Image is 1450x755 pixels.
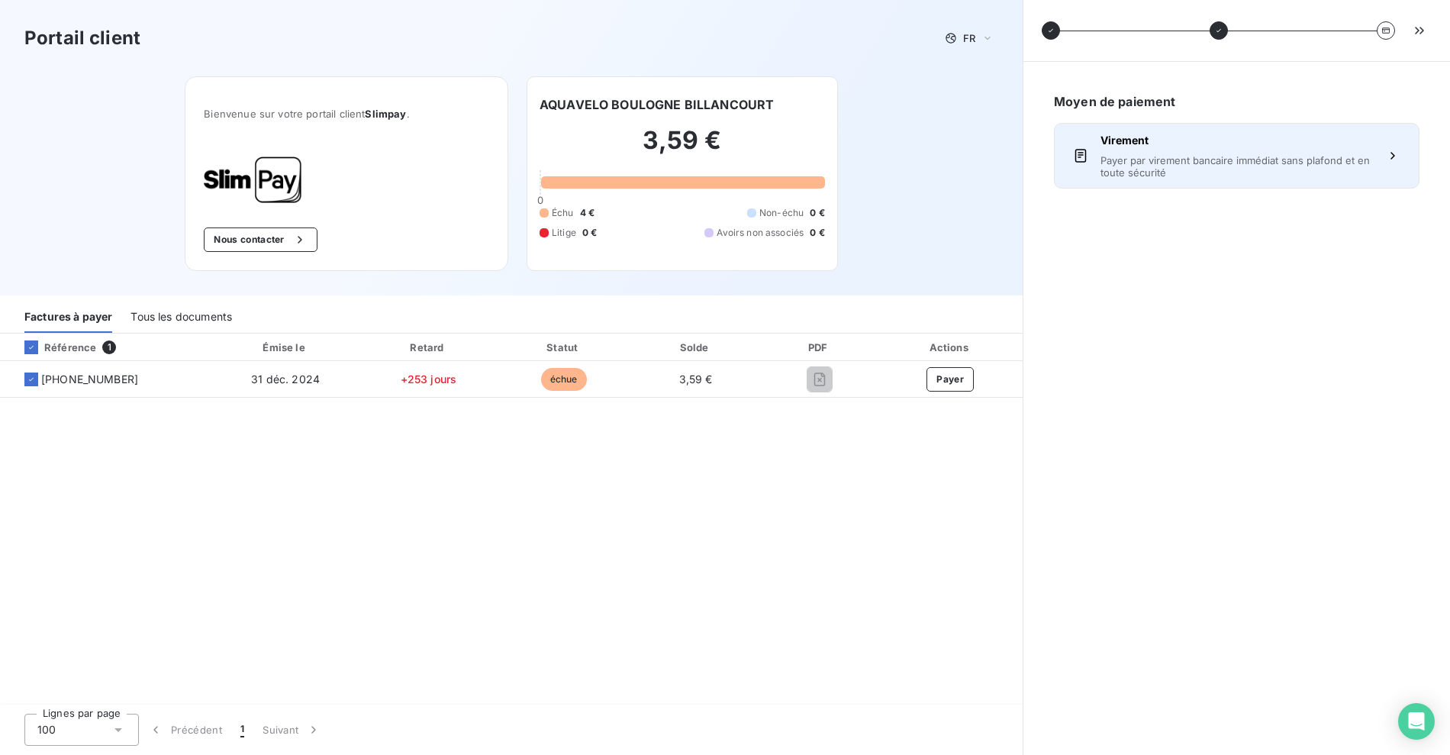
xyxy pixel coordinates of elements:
[363,340,494,355] div: Retard
[1398,703,1435,740] div: Open Intercom Messenger
[24,301,112,333] div: Factures à payer
[552,226,576,240] span: Litige
[251,373,320,386] span: 31 déc. 2024
[365,108,406,120] span: Slimpay
[580,206,594,220] span: 4 €
[1100,133,1373,148] span: Virement
[881,340,1020,355] div: Actions
[810,206,824,220] span: 0 €
[102,340,116,354] span: 1
[231,714,253,746] button: 1
[204,108,489,120] span: Bienvenue sur votre portail client .
[500,340,627,355] div: Statut
[253,714,330,746] button: Suivant
[541,368,587,391] span: échue
[401,373,457,386] span: +253 jours
[41,372,138,387] span: [PHONE_NUMBER]
[540,125,825,171] h2: 3,59 €
[1100,154,1373,179] span: Payer par virement bancaire immédiat sans plafond et en toute sécurité
[540,95,774,114] h6: AQUAVELO BOULOGNE BILLANCOURT
[204,156,301,203] img: Company logo
[759,206,804,220] span: Non-échu
[24,24,140,52] h3: Portail client
[1054,92,1419,111] h6: Moyen de paiement
[633,340,758,355] div: Solde
[582,226,597,240] span: 0 €
[537,194,543,206] span: 0
[130,301,232,333] div: Tous les documents
[926,367,974,392] button: Payer
[810,226,824,240] span: 0 €
[12,340,96,354] div: Référence
[717,226,804,240] span: Avoirs non associés
[679,373,713,386] span: 3,59 €
[240,722,244,737] span: 1
[37,722,56,737] span: 100
[139,714,231,746] button: Précédent
[764,340,875,355] div: PDF
[552,206,574,220] span: Échu
[963,32,975,44] span: FR
[214,340,356,355] div: Émise le
[204,227,317,252] button: Nous contacter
